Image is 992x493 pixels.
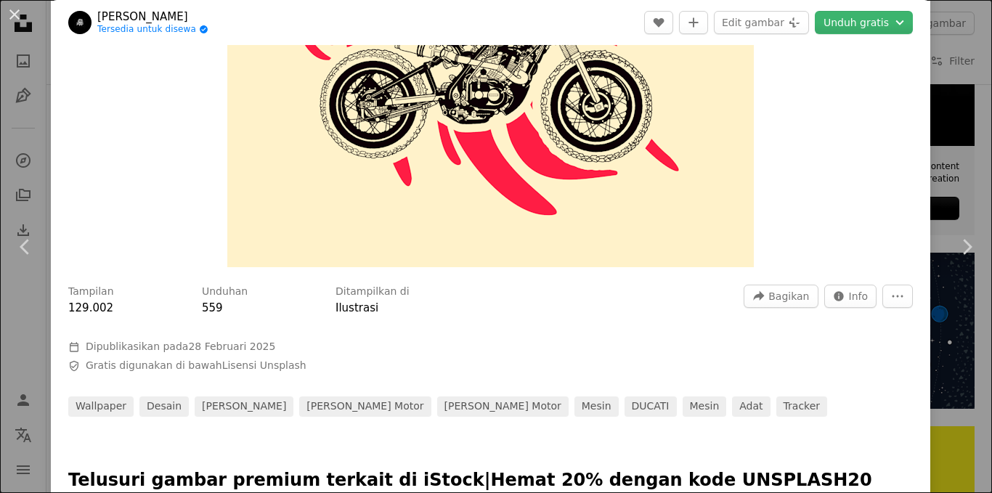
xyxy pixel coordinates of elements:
button: Tambahkan ke koleksi [679,11,708,34]
img: Buka profil Manuel Preciado [68,11,92,34]
a: mesin [574,396,619,417]
a: desain [139,396,189,417]
a: Lisensi Unsplash [222,359,306,371]
span: Dipublikasikan pada [86,341,275,352]
time: 28 Februari 2025 pukul 12.52.29 GMT+7 [188,341,275,352]
span: Bagikan [768,285,809,307]
a: [PERSON_NAME] [97,9,208,24]
a: Tersedia untuk disewa [97,24,208,36]
a: [PERSON_NAME] [195,396,293,417]
a: adat [732,396,770,417]
span: Info [849,285,869,307]
span: 559 [202,301,223,314]
span: 129.002 [68,301,113,314]
button: Statistik tentang gambar ini [824,285,877,308]
button: Sukai [644,11,673,34]
a: [PERSON_NAME] motor [299,396,431,417]
a: DUCATI [625,396,677,417]
a: Ilustrasi [336,301,378,314]
span: Gratis digunakan di bawah [86,359,306,373]
button: Bagikan gambar ini [744,285,818,308]
button: Tindakan Lainnya [882,285,913,308]
h3: Ditampilkan di [336,285,410,299]
p: Telusuri gambar premium terkait di iStock | Hemat 20% dengan kode UNSPLASH20 [68,469,913,492]
h3: Unduhan [202,285,248,299]
a: Berikutnya [941,177,992,317]
a: [PERSON_NAME] motor [437,396,569,417]
h3: Tampilan [68,285,114,299]
a: wallpaper [68,396,134,417]
button: Pilih format unduhan [815,11,913,34]
a: mesin [683,396,727,417]
button: Edit gambar [714,11,809,34]
a: Tracker [776,396,828,417]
